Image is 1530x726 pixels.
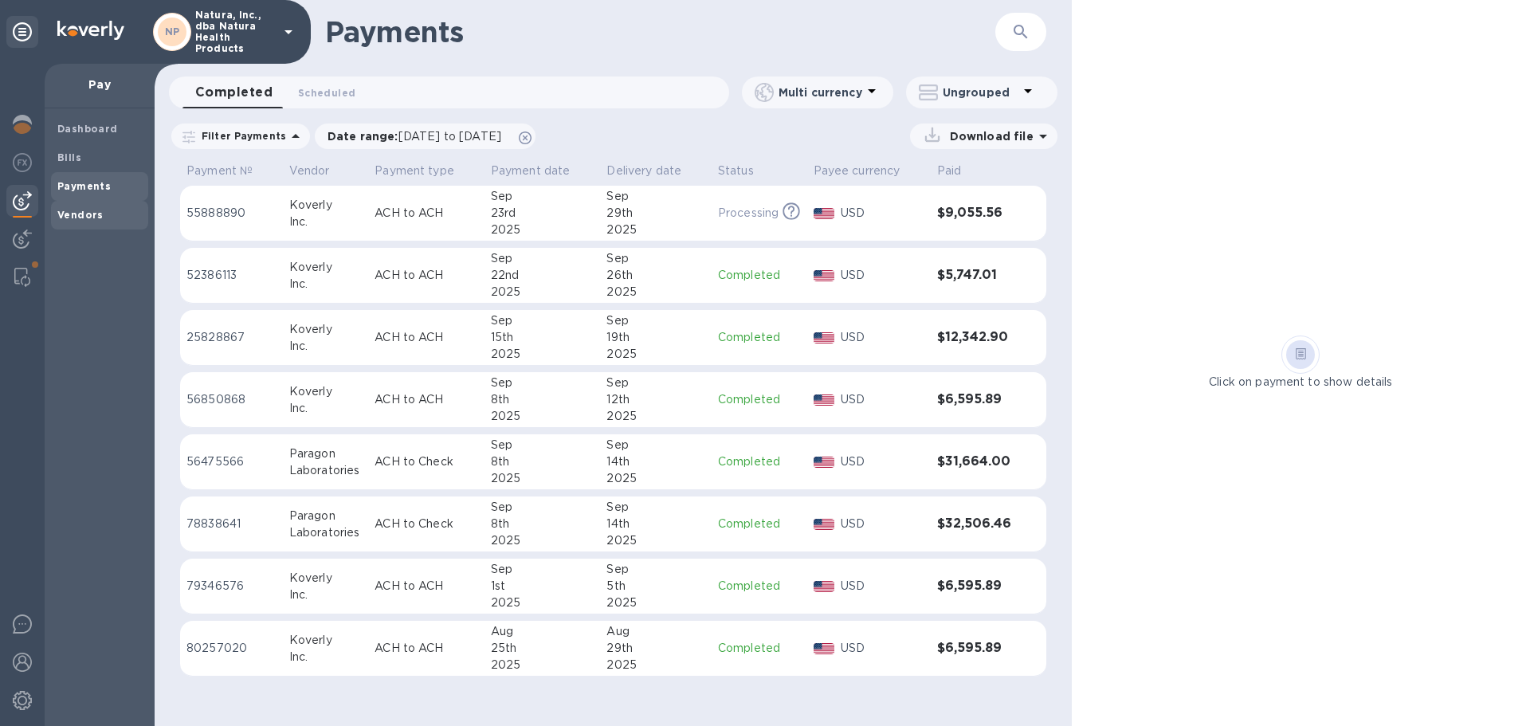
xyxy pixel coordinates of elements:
[491,657,594,673] div: 2025
[718,329,801,346] p: Completed
[289,649,363,665] div: Inc.
[375,163,475,179] span: Payment type
[186,578,277,595] p: 79346576
[841,578,924,595] p: USD
[606,329,705,346] div: 19th
[491,408,594,425] div: 2025
[779,84,862,100] p: Multi currency
[814,332,835,343] img: USD
[1209,374,1392,390] p: Click on payment to show details
[718,163,775,179] span: Status
[606,408,705,425] div: 2025
[937,641,1014,656] h3: $6,595.89
[186,163,273,179] span: Payment №
[491,453,594,470] div: 8th
[937,392,1014,407] h3: $6,595.89
[375,205,478,222] p: ACH to ACH
[937,516,1014,532] h3: $32,506.46
[289,214,363,230] div: Inc.
[491,267,594,284] div: 22nd
[491,284,594,300] div: 2025
[841,453,924,470] p: USD
[606,375,705,391] div: Sep
[718,267,801,284] p: Completed
[289,570,363,587] div: Koverly
[491,623,594,640] div: Aug
[491,188,594,205] div: Sep
[186,163,253,179] p: Payment №
[606,623,705,640] div: Aug
[937,579,1014,594] h3: $6,595.89
[606,205,705,222] div: 29th
[937,330,1014,345] h3: $12,342.90
[606,532,705,549] div: 2025
[186,640,277,657] p: 80257020
[328,128,509,144] p: Date range :
[491,312,594,329] div: Sep
[606,312,705,329] div: Sep
[937,268,1014,283] h3: $5,747.01
[606,453,705,470] div: 14th
[195,10,275,54] p: Natura, Inc., dba Natura Health Products
[841,391,924,408] p: USD
[57,180,111,192] b: Payments
[186,267,277,284] p: 52386113
[491,250,594,267] div: Sep
[814,457,835,468] img: USD
[937,163,962,179] p: Paid
[289,632,363,649] div: Koverly
[814,643,835,654] img: USD
[491,532,594,549] div: 2025
[491,470,594,487] div: 2025
[289,259,363,276] div: Koverly
[491,640,594,657] div: 25th
[814,163,900,179] p: Payee currency
[606,163,702,179] span: Delivery date
[6,16,38,48] div: Unpin categories
[491,516,594,532] div: 8th
[57,151,81,163] b: Bills
[375,163,454,179] p: Payment type
[814,208,835,219] img: USD
[814,394,835,406] img: USD
[814,270,835,281] img: USD
[375,516,478,532] p: ACH to Check
[841,205,924,222] p: USD
[289,276,363,292] div: Inc.
[325,15,995,49] h1: Payments
[841,267,924,284] p: USD
[606,657,705,673] div: 2025
[375,578,478,595] p: ACH to ACH
[375,640,478,657] p: ACH to ACH
[606,561,705,578] div: Sep
[375,329,478,346] p: ACH to ACH
[606,267,705,284] div: 26th
[289,524,363,541] div: Laboratories
[718,391,801,408] p: Completed
[718,516,801,532] p: Completed
[57,21,124,40] img: Logo
[491,561,594,578] div: Sep
[491,375,594,391] div: Sep
[606,284,705,300] div: 2025
[195,129,286,143] p: Filter Payments
[491,163,571,179] p: Payment date
[375,267,478,284] p: ACH to ACH
[491,205,594,222] div: 23rd
[606,222,705,238] div: 2025
[606,250,705,267] div: Sep
[491,222,594,238] div: 2025
[606,188,705,205] div: Sep
[289,163,330,179] p: Vendor
[289,400,363,417] div: Inc.
[289,508,363,524] div: Paragon
[491,499,594,516] div: Sep
[718,578,801,595] p: Completed
[491,578,594,595] div: 1st
[718,453,801,470] p: Completed
[57,77,142,92] p: Pay
[606,346,705,363] div: 2025
[289,587,363,603] div: Inc.
[943,84,1018,100] p: Ungrouped
[606,595,705,611] div: 2025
